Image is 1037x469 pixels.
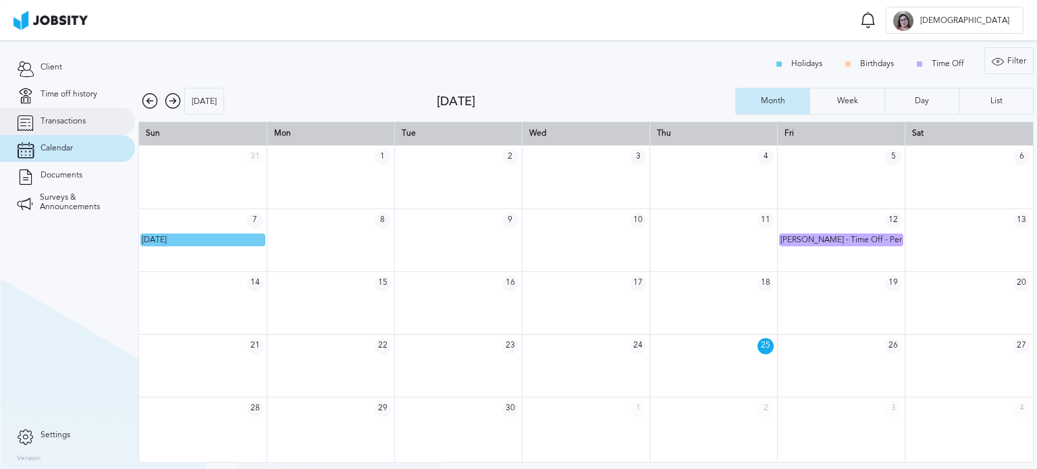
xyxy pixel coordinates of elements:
[247,275,263,292] span: 14
[40,193,118,212] span: Surveys & Announcements
[630,401,646,417] span: 1
[985,48,1033,75] div: Filter
[893,11,913,31] div: T
[247,149,263,165] span: 31
[502,275,518,292] span: 16
[502,213,518,229] span: 9
[630,275,646,292] span: 17
[402,128,416,138] span: Tue
[41,144,73,153] span: Calendar
[657,128,671,138] span: Thu
[630,338,646,354] span: 24
[809,88,884,115] button: Week
[1013,213,1030,229] span: 13
[502,401,518,417] span: 30
[502,338,518,354] span: 23
[375,275,391,292] span: 15
[375,401,391,417] span: 29
[885,275,901,292] span: 19
[375,213,391,229] span: 8
[14,11,88,30] img: ab4bad089aa723f57921c736e9817d99.png
[630,149,646,165] span: 3
[757,401,774,417] span: 2
[757,213,774,229] span: 11
[912,128,924,138] span: Sat
[502,149,518,165] span: 2
[885,401,901,417] span: 3
[630,213,646,229] span: 10
[735,88,809,115] button: Month
[780,235,936,244] span: [PERSON_NAME] - Time Off - Personal day
[908,96,936,106] div: Day
[913,16,1016,26] span: [DEMOGRAPHIC_DATA]
[886,7,1023,34] button: T[DEMOGRAPHIC_DATA]
[274,128,291,138] span: Mon
[754,96,792,106] div: Month
[185,88,223,115] div: [DATE]
[184,88,224,115] button: [DATE]
[529,128,546,138] span: Wed
[142,235,167,244] span: [DATE]
[146,128,160,138] span: Sun
[1013,149,1030,165] span: 6
[437,94,735,109] div: [DATE]
[41,171,82,180] span: Documents
[885,338,901,354] span: 26
[247,213,263,229] span: 7
[785,128,794,138] span: Fri
[757,275,774,292] span: 18
[885,213,901,229] span: 12
[1013,338,1030,354] span: 27
[375,338,391,354] span: 22
[41,431,70,440] span: Settings
[984,47,1034,74] button: Filter
[757,338,774,354] span: 25
[41,63,62,72] span: Client
[41,117,86,126] span: Transactions
[984,96,1009,106] div: List
[1013,401,1030,417] span: 4
[885,149,901,165] span: 5
[884,88,959,115] button: Day
[959,88,1034,115] button: List
[375,149,391,165] span: 1
[247,338,263,354] span: 21
[41,90,97,99] span: Time off history
[830,96,865,106] div: Week
[17,455,42,463] label: Version:
[1013,275,1030,292] span: 20
[757,149,774,165] span: 4
[247,401,263,417] span: 28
